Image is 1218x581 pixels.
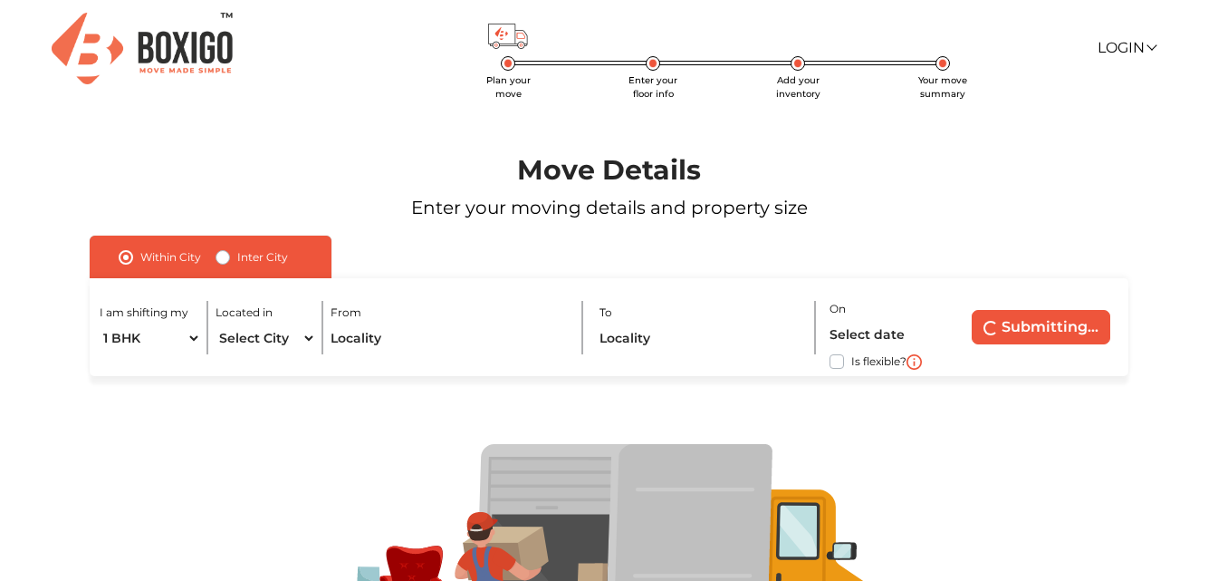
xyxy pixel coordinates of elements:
button: Submitting... [972,310,1110,344]
label: From [331,305,361,321]
label: Within City [140,247,201,268]
span: Plan your move [486,74,531,100]
input: Select date [830,319,949,351]
a: Login [1098,39,1156,56]
span: Enter your floor info [628,74,677,100]
label: I am shifting my [100,305,188,321]
input: Locality [599,323,803,354]
input: Locality [331,323,568,354]
label: Is flexible? [851,351,906,370]
img: i [906,354,922,370]
label: Located in [216,305,273,321]
span: Your move summary [918,74,967,100]
img: Boxigo [52,13,233,84]
p: Enter your moving details and property size [49,194,1169,221]
span: Add your inventory [776,74,820,100]
label: To [599,305,612,321]
label: On [830,301,846,317]
h1: Move Details [49,154,1169,187]
label: Inter City [237,247,288,268]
